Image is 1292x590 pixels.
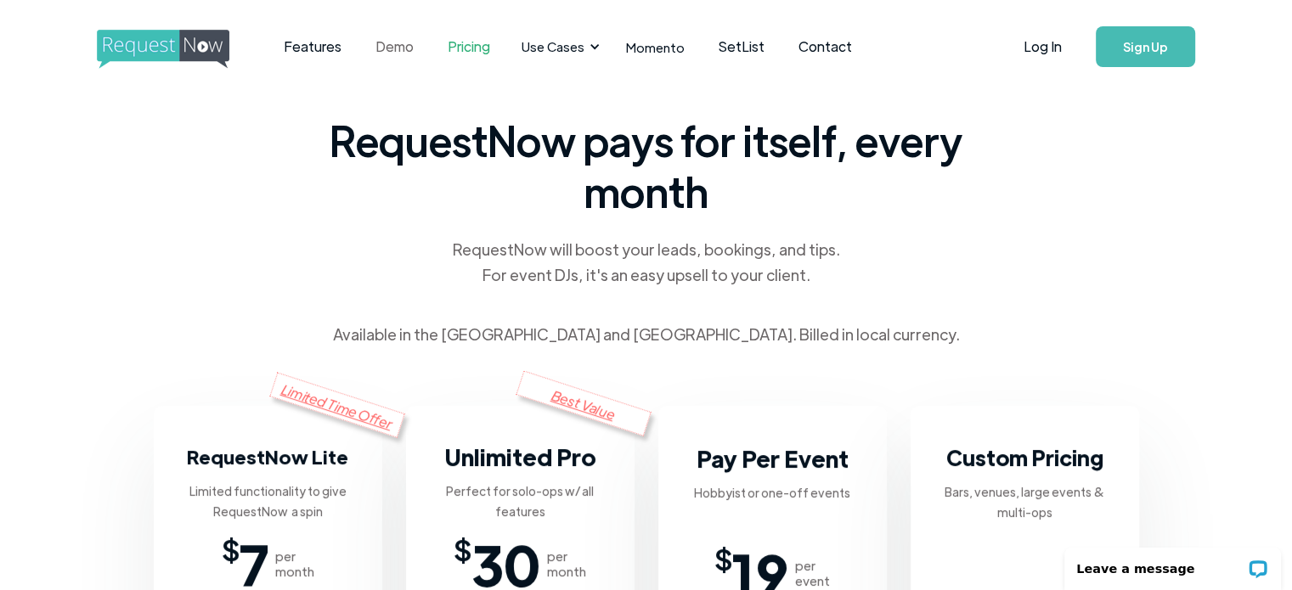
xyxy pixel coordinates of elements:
[609,22,702,72] a: Momento
[714,548,732,568] span: $
[516,370,652,435] div: Best Value
[1096,26,1195,67] a: Sign Up
[240,538,268,589] span: 7
[187,440,348,474] h3: RequestNow Lite
[511,20,605,73] div: Use Cases
[702,20,781,73] a: SetList
[269,372,405,437] div: Limited Time Offer
[333,322,960,347] div: Available in the [GEOGRAPHIC_DATA] and [GEOGRAPHIC_DATA]. Billed in local currency.
[471,538,540,589] span: 30
[97,30,261,69] img: requestnow logo
[1007,17,1079,76] a: Log In
[938,481,1112,522] div: Bars, venues, large events & multi-ops
[694,482,850,503] div: Hobbyist or one-off events
[522,37,584,56] div: Use Cases
[454,538,471,559] span: $
[267,20,358,73] a: Features
[1053,537,1292,590] iframe: LiveChat chat widget
[547,548,586,579] div: per month
[433,480,607,521] div: Perfect for solo-ops w/ all features
[358,20,431,73] a: Demo
[431,20,507,73] a: Pricing
[97,30,224,64] a: home
[324,115,969,216] span: RequestNow pays for itself, every month
[222,538,240,559] span: $
[451,237,842,288] div: RequestNow will boost your leads, bookings, and tips. For event DJs, it's an easy upsell to your ...
[275,548,314,579] div: per month
[444,440,596,474] h3: Unlimited Pro
[697,443,849,473] strong: Pay Per Event
[946,443,1103,471] strong: Custom Pricing
[795,558,830,588] div: per event
[781,20,869,73] a: Contact
[181,480,355,521] div: Limited functionality to give RequestNow a spin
